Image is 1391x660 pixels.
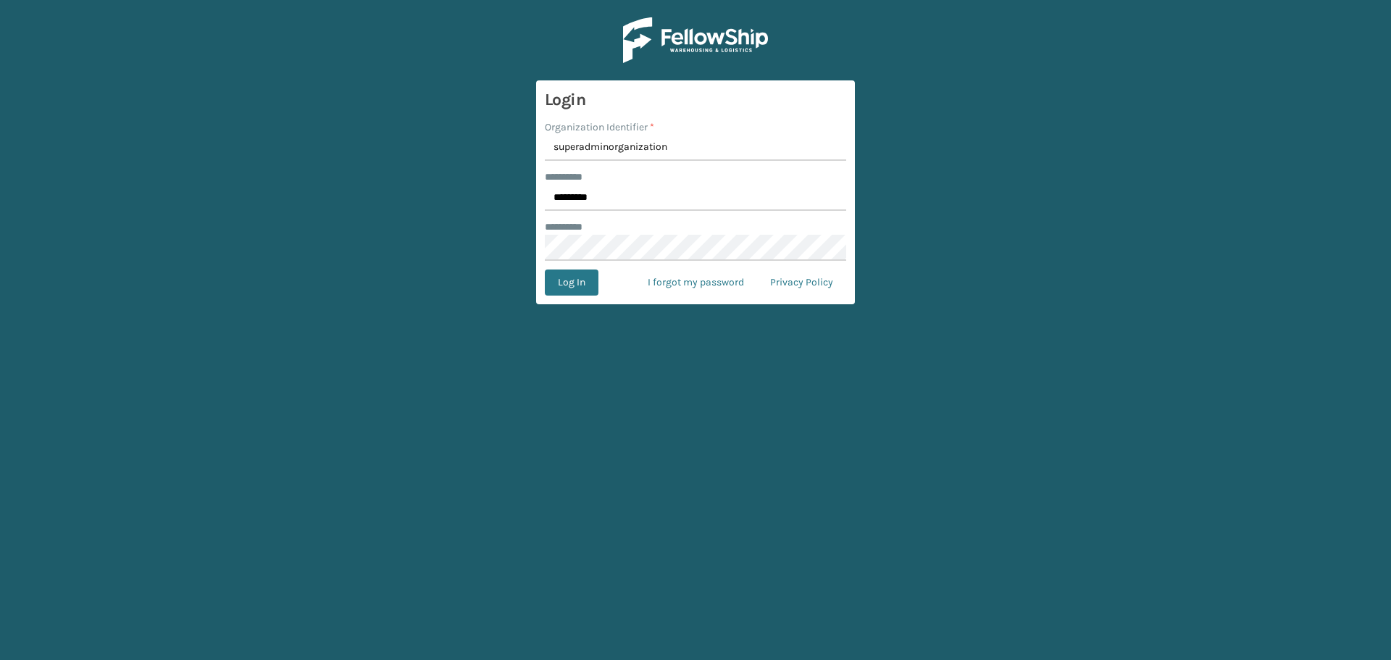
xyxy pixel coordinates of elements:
a: I forgot my password [635,270,757,296]
h3: Login [545,89,846,111]
img: Logo [623,17,768,63]
label: Organization Identifier [545,120,654,135]
button: Log In [545,270,598,296]
a: Privacy Policy [757,270,846,296]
